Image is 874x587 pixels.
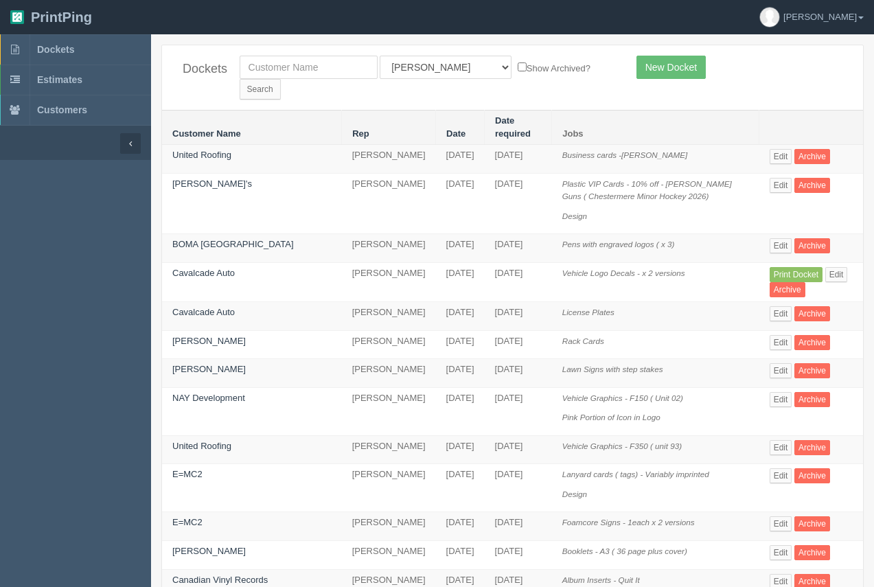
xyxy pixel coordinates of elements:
[37,74,82,85] span: Estimates
[562,490,587,498] i: Design
[342,234,436,263] td: [PERSON_NAME]
[770,282,805,297] a: Archive
[172,575,268,585] a: Canadian Vinyl Records
[436,262,485,301] td: [DATE]
[436,541,485,570] td: [DATE]
[485,330,552,359] td: [DATE]
[770,516,792,531] a: Edit
[342,145,436,174] td: [PERSON_NAME]
[172,469,203,479] a: E=MC2
[172,393,245,403] a: NAY Development
[562,179,732,201] i: Plastic VIP Cards - 10% off - [PERSON_NAME] Guns ( Chestermere Minor Hockey 2026)
[446,128,465,139] a: Date
[342,330,436,359] td: [PERSON_NAME]
[240,79,281,100] input: Search
[770,267,823,282] a: Print Docket
[562,393,683,402] i: Vehicle Graphics - F150 ( Unit 02)
[794,335,830,350] a: Archive
[172,364,246,374] a: [PERSON_NAME]
[172,179,252,189] a: [PERSON_NAME]'s
[342,387,436,435] td: [PERSON_NAME]
[794,306,830,321] a: Archive
[485,173,552,234] td: [DATE]
[485,301,552,330] td: [DATE]
[172,150,231,160] a: United Roofing
[518,62,527,71] input: Show Archived?
[485,234,552,263] td: [DATE]
[37,104,87,115] span: Customers
[636,56,706,79] a: New Docket
[770,392,792,407] a: Edit
[485,464,552,512] td: [DATE]
[172,128,241,139] a: Customer Name
[794,545,830,560] a: Archive
[770,363,792,378] a: Edit
[183,62,219,76] h4: Dockets
[342,541,436,570] td: [PERSON_NAME]
[485,262,552,301] td: [DATE]
[760,8,779,27] img: avatar_default-7531ab5dedf162e01f1e0bb0964e6a185e93c5c22dfe317fb01d7f8cd2b1632c.jpg
[436,464,485,512] td: [DATE]
[794,149,830,164] a: Archive
[342,301,436,330] td: [PERSON_NAME]
[436,301,485,330] td: [DATE]
[794,238,830,253] a: Archive
[485,435,552,464] td: [DATE]
[10,10,24,24] img: logo-3e63b451c926e2ac314895c53de4908e5d424f24456219fb08d385ab2e579770.png
[562,518,695,527] i: Foamcore Signs - 1each x 2 versions
[562,240,675,249] i: Pens with engraved logos ( x 3)
[436,330,485,359] td: [DATE]
[172,307,235,317] a: Cavalcade Auto
[172,336,246,346] a: [PERSON_NAME]
[562,413,660,422] i: Pink Portion of Icon in Logo
[794,178,830,193] a: Archive
[794,468,830,483] a: Archive
[794,392,830,407] a: Archive
[825,267,848,282] a: Edit
[342,262,436,301] td: [PERSON_NAME]
[240,56,378,79] input: Customer Name
[770,238,792,253] a: Edit
[794,440,830,455] a: Archive
[794,363,830,378] a: Archive
[342,435,436,464] td: [PERSON_NAME]
[770,306,792,321] a: Edit
[352,128,369,139] a: Rep
[342,359,436,388] td: [PERSON_NAME]
[172,441,231,451] a: United Roofing
[495,115,531,139] a: Date required
[172,268,235,278] a: Cavalcade Auto
[770,149,792,164] a: Edit
[562,268,685,277] i: Vehicle Logo Decals - x 2 versions
[794,516,830,531] a: Archive
[436,234,485,263] td: [DATE]
[562,470,709,479] i: Lanyard cards ( tags) - Variably imprinted
[552,111,759,145] th: Jobs
[436,387,485,435] td: [DATE]
[37,44,74,55] span: Dockets
[172,546,246,556] a: [PERSON_NAME]
[436,173,485,234] td: [DATE]
[562,441,682,450] i: Vehicle Graphics - F350 ( unit 93)
[770,545,792,560] a: Edit
[485,387,552,435] td: [DATE]
[770,440,792,455] a: Edit
[562,546,687,555] i: Booklets - A3 ( 36 page plus cover)
[436,435,485,464] td: [DATE]
[172,239,294,249] a: BOMA [GEOGRAPHIC_DATA]
[485,359,552,388] td: [DATE]
[770,335,792,350] a: Edit
[770,178,792,193] a: Edit
[562,575,640,584] i: Album Inserts - Quit It
[562,336,604,345] i: Rack Cards
[436,512,485,541] td: [DATE]
[562,150,688,159] i: Business cards -[PERSON_NAME]
[485,541,552,570] td: [DATE]
[562,365,663,373] i: Lawn Signs with step stakes
[342,464,436,512] td: [PERSON_NAME]
[436,359,485,388] td: [DATE]
[172,517,203,527] a: E=MC2
[562,308,614,316] i: License Plates
[436,145,485,174] td: [DATE]
[485,512,552,541] td: [DATE]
